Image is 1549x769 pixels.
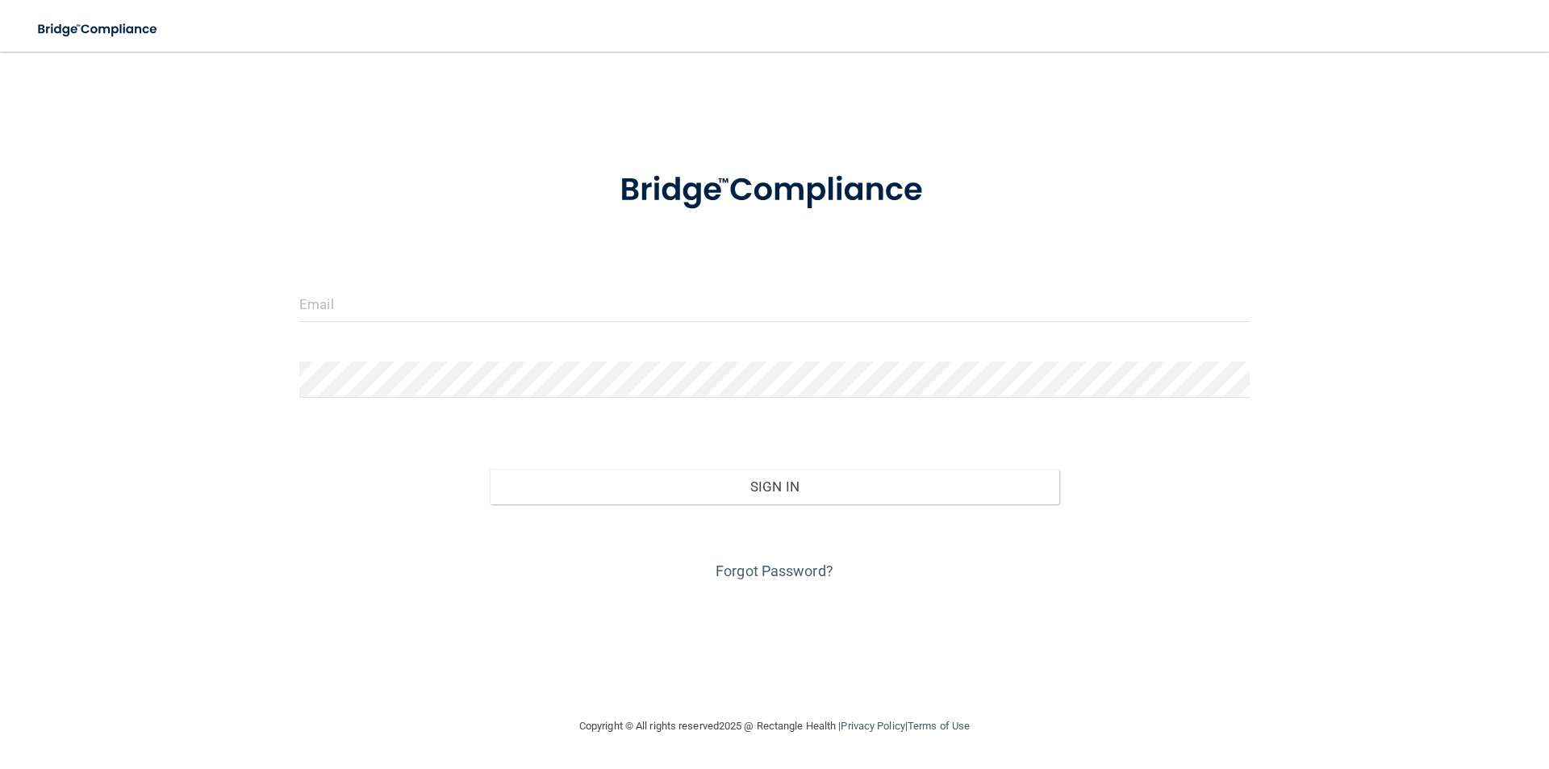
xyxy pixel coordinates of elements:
[24,13,173,46] img: bridge_compliance_login_screen.278c3ca4.svg
[908,720,970,732] a: Terms of Use
[587,148,962,232] img: bridge_compliance_login_screen.278c3ca4.svg
[480,700,1069,752] div: Copyright © All rights reserved 2025 @ Rectangle Health | |
[716,562,833,579] a: Forgot Password?
[299,286,1250,322] input: Email
[490,469,1060,504] button: Sign In
[841,720,904,732] a: Privacy Policy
